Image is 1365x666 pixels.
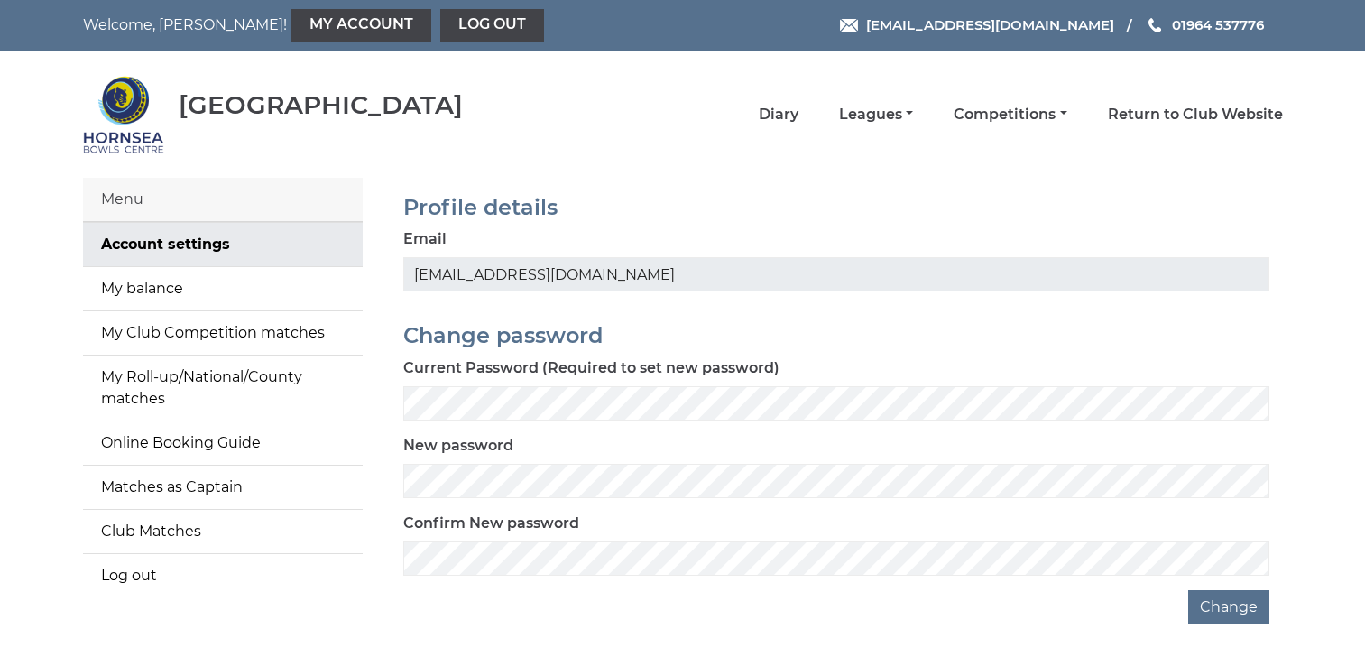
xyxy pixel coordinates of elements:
label: Current Password (Required to set new password) [403,357,779,379]
img: Phone us [1148,18,1161,32]
a: Competitions [954,105,1066,125]
img: Email [840,19,858,32]
label: Confirm New password [403,513,579,534]
span: 01964 537776 [1172,16,1264,33]
a: My Club Competition matches [83,311,363,355]
a: My balance [83,267,363,310]
a: Diary [759,105,798,125]
a: Email [EMAIL_ADDRESS][DOMAIN_NAME] [840,14,1114,35]
a: Matches as Captain [83,466,363,509]
a: Leagues [839,105,913,125]
a: Account settings [83,223,363,266]
h2: Profile details [403,196,1269,219]
a: Log out [83,554,363,597]
a: Club Matches [83,510,363,553]
h2: Change password [403,324,1269,347]
label: New password [403,435,513,457]
button: Change [1188,590,1269,624]
div: Menu [83,178,363,222]
span: [EMAIL_ADDRESS][DOMAIN_NAME] [866,16,1114,33]
a: Return to Club Website [1108,105,1283,125]
label: Email [403,228,447,250]
a: Phone us 01964 537776 [1146,14,1264,35]
img: Hornsea Bowls Centre [83,74,164,155]
nav: Welcome, [PERSON_NAME]! [83,9,567,42]
div: [GEOGRAPHIC_DATA] [179,91,463,119]
a: My Roll-up/National/County matches [83,356,363,421]
a: Log out [440,9,544,42]
a: My Account [291,9,431,42]
a: Online Booking Guide [83,421,363,465]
